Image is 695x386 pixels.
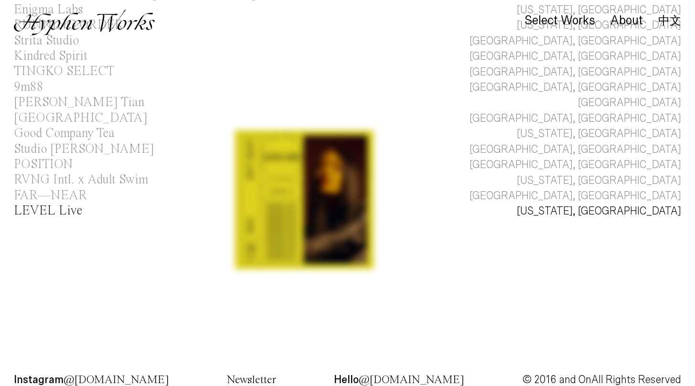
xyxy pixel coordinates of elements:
div: [GEOGRAPHIC_DATA] [578,95,681,110]
div: FAR—NEAR [14,189,87,202]
div: [GEOGRAPHIC_DATA], [GEOGRAPHIC_DATA] [470,64,681,80]
div: LEVEL Live [14,204,82,217]
div: TINGKO SELECT [14,65,114,78]
p: Instagram [14,375,169,385]
div: [GEOGRAPHIC_DATA], [GEOGRAPHIC_DATA] [470,49,681,64]
div: [US_STATE], [GEOGRAPHIC_DATA] [517,126,681,141]
p: Hello [334,375,464,385]
div: [GEOGRAPHIC_DATA] [14,112,148,125]
a: 中文 [658,15,681,26]
div: [GEOGRAPHIC_DATA], [GEOGRAPHIC_DATA] [470,188,681,204]
a: Hello@[DOMAIN_NAME] [334,375,464,385]
div: [GEOGRAPHIC_DATA], [GEOGRAPHIC_DATA] [470,157,681,172]
div: [US_STATE], [GEOGRAPHIC_DATA] [517,173,681,188]
span: Newsletter [227,375,276,386]
div: RVNG Intl. x Adult Swim [14,173,148,186]
a: About [610,16,643,26]
div: [PERSON_NAME] Tian [14,96,144,109]
div: Select Works [524,14,595,27]
p: © 2016 and On [522,375,681,385]
div: 9m88 [14,81,43,94]
div: POSITION [14,158,73,171]
div: Kindred Spirit [14,50,87,63]
div: [GEOGRAPHIC_DATA], [GEOGRAPHIC_DATA] [470,80,681,95]
a: Instagram@[DOMAIN_NAME] [14,375,169,385]
div: [GEOGRAPHIC_DATA], [GEOGRAPHIC_DATA] [470,142,681,157]
div: About [610,14,643,27]
a: Newsletter [227,375,276,385]
div: [GEOGRAPHIC_DATA], [GEOGRAPHIC_DATA] [470,111,681,126]
span: @[DOMAIN_NAME] [359,375,464,386]
div: [US_STATE], [GEOGRAPHIC_DATA] [517,204,681,219]
span: All Rights Reserved [591,374,681,386]
div: Strita Studio [14,34,79,47]
div: Good Company Tea [14,127,115,140]
a: Select Works [524,16,595,26]
img: Hyphen Works [14,10,155,35]
div: Studio [PERSON_NAME] [14,143,154,156]
span: @[DOMAIN_NAME] [64,375,169,386]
